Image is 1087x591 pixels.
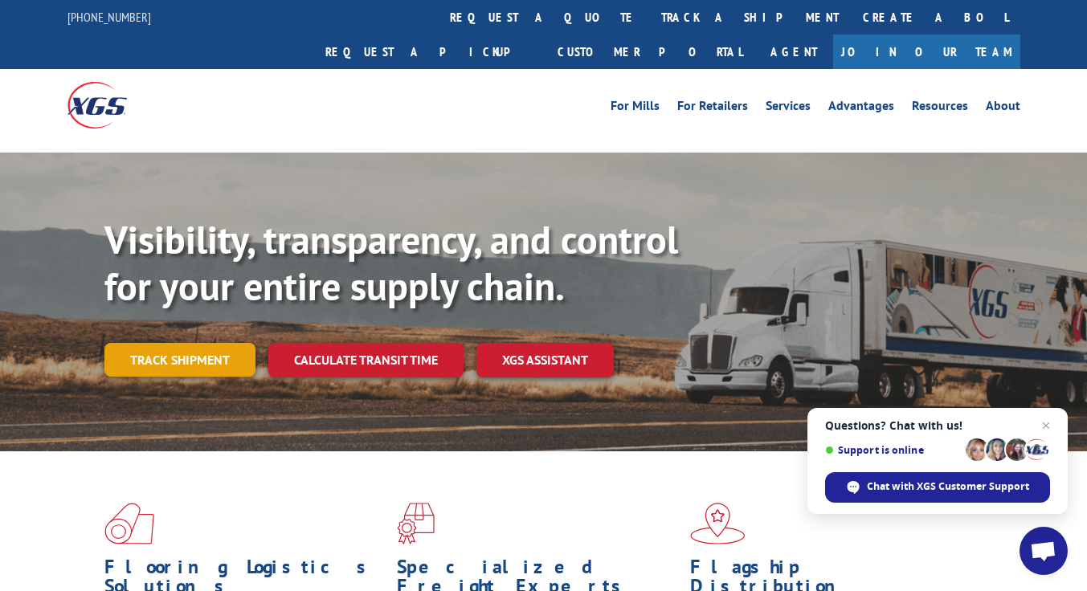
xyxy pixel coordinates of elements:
b: Visibility, transparency, and control for your entire supply chain. [104,214,678,311]
a: Resources [912,100,968,117]
span: Chat with XGS Customer Support [825,472,1050,503]
a: Calculate transit time [268,343,464,377]
a: For Retailers [677,100,748,117]
a: Services [766,100,811,117]
a: Open chat [1020,527,1068,575]
span: Chat with XGS Customer Support [867,479,1029,494]
a: Agent [754,35,833,69]
a: About [986,100,1020,117]
a: XGS ASSISTANT [476,343,614,377]
a: Join Our Team [833,35,1020,69]
a: Advantages [828,100,894,117]
a: Request a pickup [313,35,546,69]
a: Track shipment [104,343,255,377]
a: For Mills [611,100,660,117]
a: Customer Portal [546,35,754,69]
img: xgs-icon-focused-on-flooring-red [397,503,435,544]
span: Questions? Chat with us! [825,419,1050,432]
img: xgs-icon-flagship-distribution-model-red [690,503,746,544]
span: Support is online [825,444,960,456]
a: [PHONE_NUMBER] [67,9,151,25]
img: xgs-icon-total-supply-chain-intelligence-red [104,503,154,544]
